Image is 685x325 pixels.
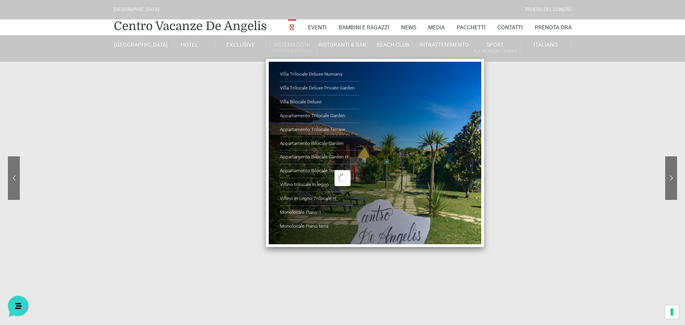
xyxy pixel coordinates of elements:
a: Pacchetti [457,19,486,35]
img: light [13,89,29,105]
a: SportAll Season Tennis [470,41,520,56]
a: Contatti [497,19,523,35]
span: ★ [277,3,283,11]
span: ★ [308,3,314,11]
iframe: Customerly Messenger Launcher [6,294,30,318]
span: ★ [272,3,277,11]
div: [DATE] [21,24,39,30]
span: ★ [314,3,319,11]
div: [DATE] [53,24,71,30]
a: Beach Club [368,41,419,48]
p: Help [123,263,133,270]
div: 25 [57,4,68,14]
a: Villino in Legno Trilocale H [280,192,359,206]
div: [GEOGRAPHIC_DATA] [114,6,159,13]
small: Rooms & Suites [266,48,316,55]
p: La nostra missione è rendere la tua esperienza straordinaria! [6,48,133,63]
li: Secure payment [331,16,379,23]
span: [PERSON_NAME] [33,89,118,97]
p: 10 mo ago [123,89,146,96]
button: Le tue preferenze relative al consenso per le tecnologie di tracciamento [665,305,679,319]
a: Media [428,19,445,35]
a: Ristoranti & Bar [317,41,368,48]
span: ★ [293,3,298,11]
span: 300 [137,8,148,17]
a: Prenota Ora [535,19,572,35]
button: Help [103,252,152,270]
p: € [123,24,166,29]
button: Messages [55,252,104,270]
input: Search for an Article... [18,161,130,169]
h2: Hello from [GEOGRAPHIC_DATA] 👋 [6,6,133,44]
span: 315 [137,22,148,31]
div: September [17,16,44,24]
p: Home [24,263,37,270]
a: Bambini e Ragazzi [339,19,389,35]
span: Promo code [386,3,443,15]
a: See all [128,76,146,82]
li: Best price guaranteed [331,4,379,10]
a: Appartamento Bilocale Garden H [280,150,359,164]
button: Home [6,252,55,270]
span: 314 [295,11,302,17]
small: All Season Tennis [470,48,520,55]
span: ★ [298,3,303,11]
div: Riviera Del Conero [525,6,572,13]
span: 7.8 [267,10,283,26]
a: Intrattenimento [419,41,469,48]
a: Hotel [165,41,215,48]
a: ( reviews) [294,11,319,17]
span: ★ [303,3,308,11]
a: Monolocale Piano 1 [280,206,359,220]
a: Appartamento Trilocale Terrace [280,123,359,137]
a: Italiano [520,41,571,48]
p: € [123,10,166,15]
span: Price on other sites [123,18,166,23]
a: Villa Trilocale Deluxe Private Garden [280,82,359,95]
a: Centro Vacanze De Angelis [114,18,267,34]
span: ★ [267,3,272,11]
a: Eventi [308,19,327,35]
a: [PERSON_NAME]Ciao! Benvenuto al [GEOGRAPHIC_DATA]! Come posso aiutarti!10 mo ago [10,86,149,109]
a: News [401,19,416,35]
li: Customer support [331,10,379,16]
span: Find an Answer [13,144,54,150]
span: Italiano [534,42,558,48]
a: [GEOGRAPHIC_DATA] [114,41,165,48]
span: Book [188,13,207,22]
span: Your Conversations [13,76,64,82]
p: Messages [68,263,91,270]
span: ★ [288,3,293,11]
a: Monolocale Piano terra [280,220,359,233]
a: Appartamento Trilocale Garden [280,109,359,123]
div: 24 [25,4,36,14]
a: Villa Bilocale Deluxe [280,95,359,109]
a: Villino trilocale in legno [280,178,359,192]
a: Appartamento Bilocale Terrace [280,164,359,178]
a: Villa Trilocale Deluxe Numana [280,68,359,82]
a: Exclusive [215,41,266,48]
button: Start a Conversation [13,112,146,128]
div: September [48,16,76,24]
p: Ciao! Benvenuto al [GEOGRAPHIC_DATA]! Come posso aiutarti! [33,98,118,106]
span: ★ [283,3,288,11]
span: Our price [134,4,155,10]
a: SistemazioniRooms & Suites [266,41,317,56]
a: Open Help Center [99,144,146,150]
span: Start a Conversation [57,117,111,124]
a: Appartamento Bilocale Garden [280,137,359,151]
